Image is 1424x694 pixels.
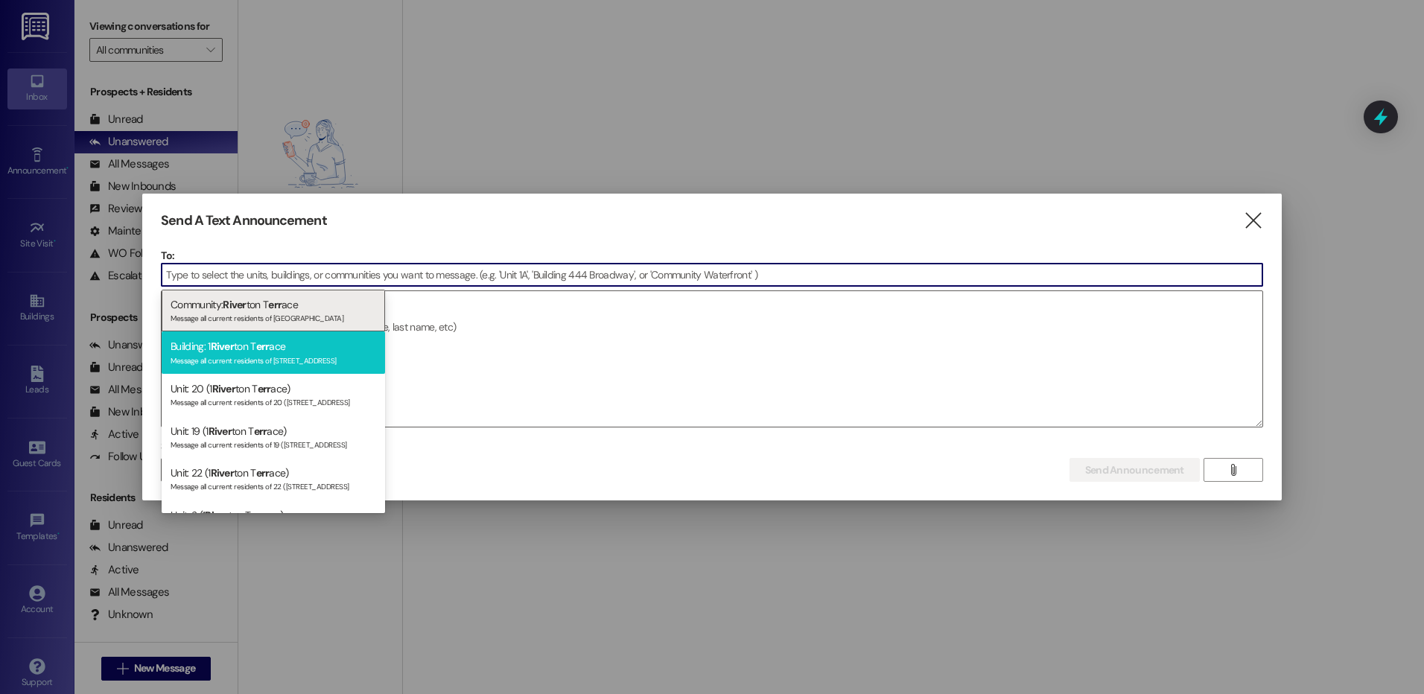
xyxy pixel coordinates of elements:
span: River [212,382,236,395]
i:  [1243,213,1263,229]
span: River [205,509,229,522]
div: Community: ton T ace [162,290,385,332]
span: River [223,298,247,311]
span: River [211,340,235,353]
span: err [256,340,270,353]
p: To: [161,248,1263,263]
div: Message all current residents of [GEOGRAPHIC_DATA] [171,311,376,323]
div: Message all current residents of 22 ([STREET_ADDRESS] [171,479,376,491]
button: Send Announcement [1069,458,1200,482]
span: River [211,466,235,480]
h3: Send A Text Announcement [161,212,326,229]
span: Send Announcement [1085,462,1184,478]
div: Message all current residents of 20 ([STREET_ADDRESS] [171,395,376,407]
span: err [256,466,270,480]
span: River [209,424,232,438]
div: Unit: 20 (1 ton T ace) [162,374,385,416]
div: Unit: 2 (1 ton T ace) [162,500,385,543]
span: err [254,424,267,438]
div: Building: 1 ton T ace [162,331,385,374]
input: Type to select the units, buildings, or communities you want to message. (e.g. 'Unit 1A', 'Buildi... [162,264,1262,286]
span: err [250,509,264,522]
div: Message all current residents of 19 ([STREET_ADDRESS] [171,437,376,450]
i:  [1227,464,1239,476]
span: err [258,382,271,395]
div: Message all current residents of [STREET_ADDRESS] [171,353,376,366]
div: Unit: 19 (1 ton T ace) [162,416,385,459]
div: Unit: 22 (1 ton T ace) [162,458,385,500]
span: err [268,298,282,311]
